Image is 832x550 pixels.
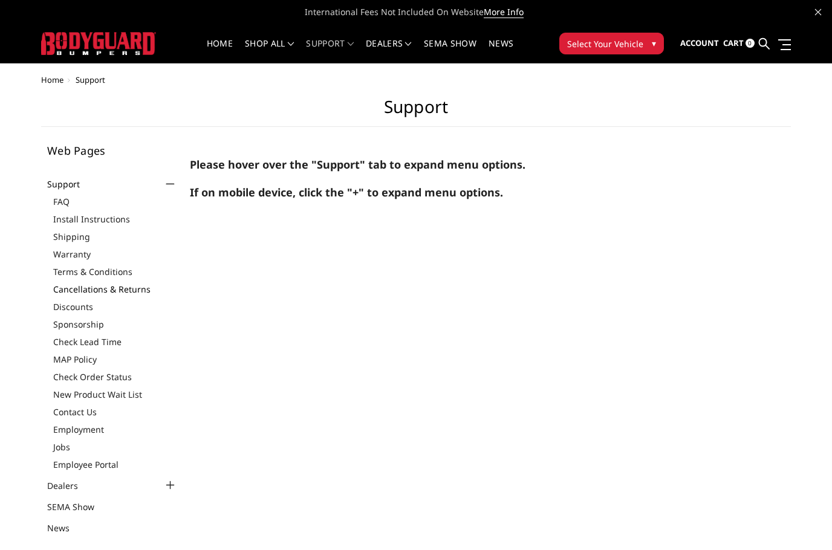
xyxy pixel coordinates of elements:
[53,265,178,278] a: Terms & Conditions
[366,39,412,63] a: Dealers
[652,37,656,50] span: ▾
[47,522,85,534] a: News
[53,335,178,348] a: Check Lead Time
[53,318,178,331] a: Sponsorship
[772,492,832,550] iframe: Chat Widget
[559,33,664,54] button: Select Your Vehicle
[484,6,524,18] a: More Info
[41,97,791,127] h1: Support
[41,32,156,54] img: BODYGUARD BUMPERS
[190,157,525,172] strong: Please hover over the "Support" tab to expand menu options.
[306,39,354,63] a: Support
[53,283,178,296] a: Cancellations & Returns
[680,37,719,48] span: Account
[245,39,294,63] a: shop all
[53,230,178,243] a: Shipping
[53,195,178,208] a: FAQ
[53,213,178,225] a: Install Instructions
[53,441,178,453] a: Jobs
[53,300,178,313] a: Discounts
[53,423,178,436] a: Employment
[53,388,178,401] a: New Product Wait List
[41,74,63,85] a: Home
[53,458,178,471] a: Employee Portal
[207,39,233,63] a: Home
[424,39,476,63] a: SEMA Show
[567,37,643,50] span: Select Your Vehicle
[53,353,178,366] a: MAP Policy
[47,479,93,492] a: Dealers
[53,370,178,383] a: Check Order Status
[190,185,503,199] strong: If on mobile device, click the "+" to expand menu options.
[746,39,755,48] span: 0
[47,500,109,513] a: SEMA Show
[53,406,178,418] a: Contact Us
[47,178,95,190] a: Support
[723,37,744,48] span: Cart
[723,27,755,60] a: Cart 0
[53,248,178,260] a: Warranty
[680,27,719,60] a: Account
[489,39,513,63] a: News
[47,145,178,156] h5: Web Pages
[76,74,105,85] span: Support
